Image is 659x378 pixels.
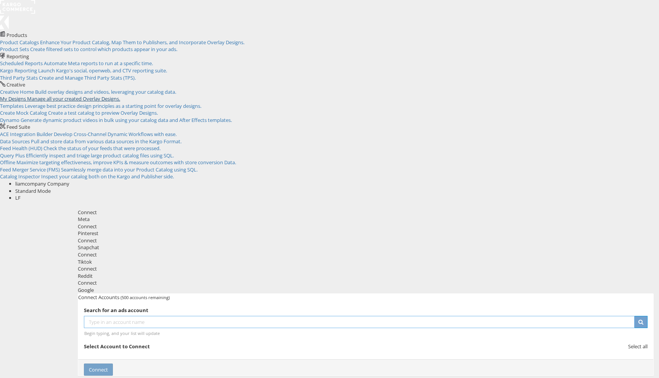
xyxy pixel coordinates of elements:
[6,123,30,130] span: Feed Suite
[43,145,161,152] span: Check the status of your feeds that were processed.
[84,343,150,350] strong: Select Account to Connect
[26,152,174,159] span: Efficiently inspect and triage large product catalog files using SQL.
[16,159,236,166] span: Maximize targeting effectiveness, improve KPIs & measure outcomes with store conversion Data.
[6,53,29,60] span: Reporting
[35,88,176,95] span: Build overlay designs and videos, leveraging your catalog data.
[40,39,244,46] span: Enhance Your Product Catalog, Map Them to Publishers, and Incorporate Overlay Designs.
[78,209,654,216] div: Connect
[15,187,51,194] span: Standard Mode
[84,307,148,314] strong: Search for an ads account
[30,46,177,53] span: Create filtered sets to control which products appear in your ads.
[78,279,654,287] div: Connect
[61,166,198,173] span: Seamlessly merge data into your Product Catalog using SQL.
[78,251,654,258] div: Connect
[121,295,170,300] span: (500 accounts remaining)
[54,131,177,138] span: Develop Cross-Channel Dynamic Workflows with ease.
[15,194,21,201] span: LF
[78,223,654,230] div: Connect
[25,103,201,109] span: Leverage best practice design principles as a starting point for overlay designs.
[41,173,174,180] span: Inspect your catalog both on the Kargo and Publisher side.
[84,330,647,336] div: Begin typing, and your list will update
[78,294,119,301] span: Connect Accounts
[21,117,232,123] span: Generate dynamic product videos in bulk using your catalog data and After Effects templates.
[31,138,182,145] span: Pull and store data from various data sources in the Kargo Format.
[27,95,120,102] span: Manage all your created Overlay Designs.
[38,67,167,74] span: Launch Kargo's social, openweb, and CTV reporting suite.
[6,81,25,88] span: Creative
[78,244,654,251] div: Snapchat
[628,343,648,350] span: Select all
[78,216,654,223] div: Meta
[78,230,654,237] div: Pinterest
[84,316,635,328] input: Type in an account name
[15,180,69,187] span: liamcompany Company
[78,258,654,266] div: Tiktok
[6,32,27,38] span: Products
[48,109,158,116] span: Create a test catalog to preview Overlay Designs.
[78,287,654,294] div: Google
[44,60,153,67] span: Automate Meta reports to run at a specific time.
[39,74,136,81] span: Create and Manage Third Party Stats (TPS).
[78,237,654,244] div: Connect
[78,265,654,272] div: Connect
[78,272,654,280] div: Reddit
